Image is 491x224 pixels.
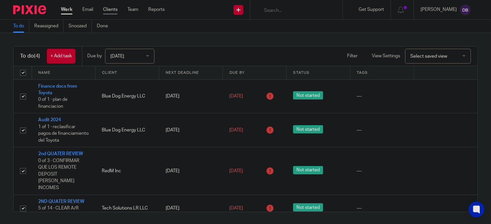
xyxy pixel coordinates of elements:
a: Work [61,6,72,13]
a: Clients [103,6,118,13]
span: [DATE] [229,94,243,98]
span: [DATE] [110,54,124,59]
a: Reports [148,6,165,13]
span: [DATE] [229,169,243,173]
td: Blue Dog Energy LLC [95,113,159,147]
span: Tags [357,71,368,74]
input: Search [263,8,323,14]
span: 1 of 1 · reclasificar pagos de financiamiento del Toyota [38,125,89,143]
a: Done [97,20,113,33]
a: To do [13,20,29,33]
a: Audit 2024 [38,118,61,122]
span: 5 of 14 · CLEAR A/R BALANCE [38,206,79,217]
a: 2nd QUATER REVIEW [38,152,83,156]
span: Filter [347,54,358,58]
img: Pixie [13,5,46,14]
td: Tech Solutions LR LLC [95,195,159,222]
span: Not started [293,125,323,133]
a: + Add task [47,49,75,64]
a: Snoozed [68,20,92,33]
td: [DATE] [159,79,223,113]
td: RedM Inc [95,147,159,195]
a: Email [82,6,93,13]
span: Not started [293,203,323,211]
td: [DATE] [159,113,223,147]
div: --- [357,168,407,174]
td: [DATE] [159,147,223,195]
span: [DATE] [229,206,243,210]
p: Due by [87,53,102,59]
span: Not started [293,91,323,99]
span: (4) [34,53,40,59]
td: [DATE] [159,195,223,222]
span: Not started [293,166,323,174]
span: 0 of 3 · CONFIRMAR QUE LOS REMOTE DEPOSIT [PERSON_NAME] INCOMES [38,158,79,190]
span: Get Support [359,7,384,12]
a: 2ND QUATER REVIEW [38,199,84,204]
span: Select saved view [410,54,447,59]
a: Team [127,6,138,13]
img: svg%3E [460,5,471,15]
h1: To do [20,53,40,60]
span: 0 of 1 · plan de financiacion [38,97,68,109]
td: Blue Dog Energy LLC [95,79,159,113]
a: Reassigned [34,20,64,33]
a: Finance docs from Toyota [38,84,77,95]
span: [DATE] [229,128,243,132]
span: View Settings [372,54,400,58]
div: --- [357,205,407,211]
div: --- [357,93,407,99]
div: --- [357,127,407,133]
p: [PERSON_NAME] [421,6,457,13]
